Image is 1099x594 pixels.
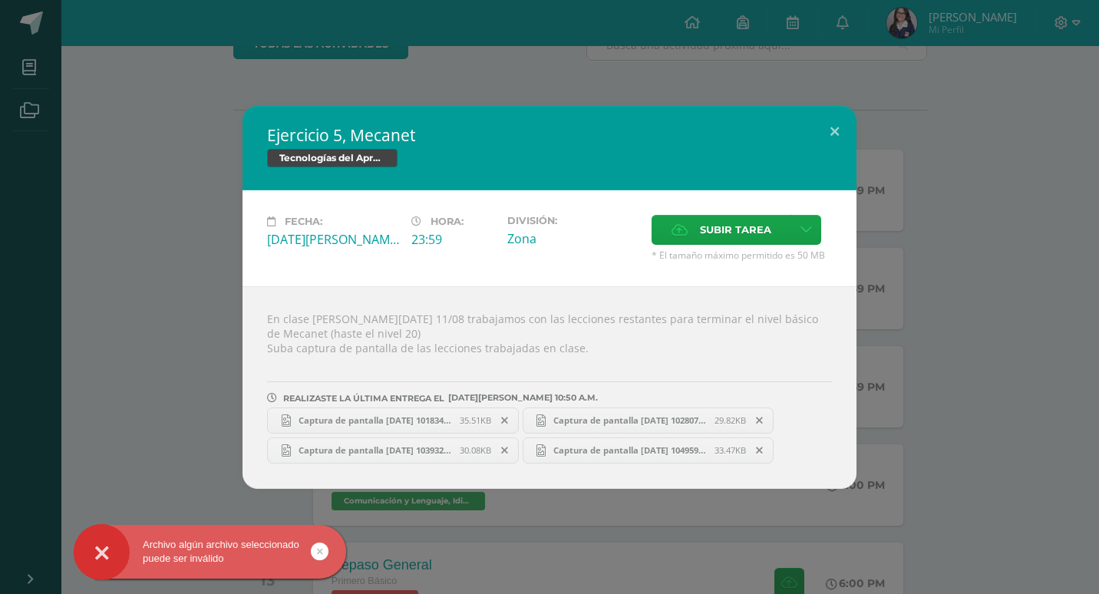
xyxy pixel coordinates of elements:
a: Captura de pantalla [DATE] 101834.png 35.51KB [267,408,519,434]
span: Captura de pantalla [DATE] 101834.png [291,414,460,426]
span: Captura de pantalla [DATE] 102807.png [546,414,715,426]
div: En clase [PERSON_NAME][DATE] 11/08 trabajamos con las lecciones restantes para terminar el nivel ... [243,286,856,489]
span: Hora: [431,216,464,227]
div: [DATE][PERSON_NAME] [267,231,399,248]
span: Remover entrega [747,412,773,429]
span: Tecnologías del Aprendizaje y la Comunicación [267,149,398,167]
span: REALIZASTE LA ÚLTIMA ENTREGA EL [283,393,444,404]
div: Archivo algún archivo seleccionado puede ser inválido [74,538,346,566]
div: 23:59 [411,231,495,248]
span: * El tamaño máximo permitido es 50 MB [652,249,832,262]
a: Captura de pantalla [DATE] 102807.png 29.82KB [523,408,774,434]
div: Zona [507,230,639,247]
span: Remover entrega [747,442,773,459]
span: Fecha: [285,216,322,227]
span: Captura de pantalla [DATE] 103932.png [291,444,460,456]
label: División: [507,215,639,226]
button: Close (Esc) [813,106,856,158]
span: 29.82KB [715,414,746,426]
span: 30.08KB [460,444,491,456]
a: Captura de pantalla [DATE] 104959.png 33.47KB [523,437,774,464]
h2: Ejercicio 5, Mecanet [267,124,832,146]
span: Subir tarea [700,216,771,244]
span: 33.47KB [715,444,746,456]
a: Captura de pantalla [DATE] 103932.png 30.08KB [267,437,519,464]
span: Remover entrega [492,412,518,429]
span: 35.51KB [460,414,491,426]
span: Captura de pantalla [DATE] 104959.png [546,444,715,456]
span: Remover entrega [492,442,518,459]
